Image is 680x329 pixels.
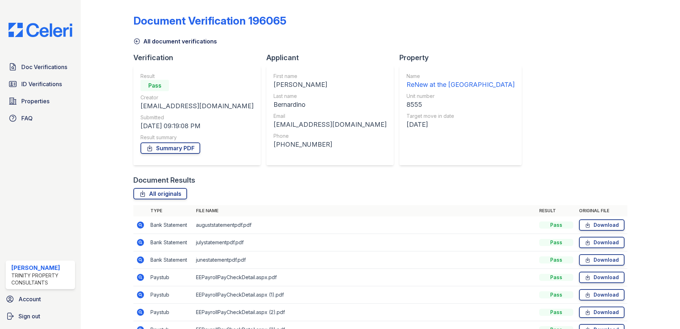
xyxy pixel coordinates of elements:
div: [EMAIL_ADDRESS][DOMAIN_NAME] [140,101,254,111]
div: Unit number [407,93,515,100]
div: Pass [539,309,573,316]
div: Result summary [140,134,254,141]
a: Download [579,289,625,301]
div: Phone [273,132,387,140]
a: Download [579,272,625,283]
div: Target move in date [407,113,515,120]
div: [DATE] [407,120,515,130]
a: Properties [6,94,75,108]
td: auguststatementpdf.pdf [193,216,536,234]
div: Pass [539,256,573,263]
div: [DATE] 09:19:08 PM [140,121,254,131]
span: Sign out [18,312,40,320]
a: All document verifications [133,37,217,46]
div: Pass [140,80,169,91]
span: Doc Verifications [21,63,67,71]
div: Submitted [140,114,254,121]
td: EEPayrollPayCheckDetail.aspx (2).pdf [193,304,536,321]
div: ReNew at the [GEOGRAPHIC_DATA] [407,80,515,90]
td: Paystub [148,269,193,286]
div: Creator [140,94,254,101]
div: Result [140,73,254,80]
a: Download [579,219,625,231]
div: Email [273,113,387,120]
div: Pass [539,221,573,229]
td: EEPayrollPayCheckDetail.aspx.pdf [193,269,536,286]
span: FAQ [21,114,33,122]
div: Document Verification 196065 [133,14,286,27]
a: Sign out [3,309,78,323]
div: Last name [273,93,387,100]
div: [EMAIL_ADDRESS][DOMAIN_NAME] [273,120,387,130]
div: Trinity Property Consultants [11,272,72,286]
a: Account [3,292,78,306]
a: Download [579,237,625,248]
a: Doc Verifications [6,60,75,74]
a: FAQ [6,111,75,125]
td: EEPayrollPayCheckDetail.aspx (1).pdf [193,286,536,304]
span: ID Verifications [21,80,62,88]
th: Type [148,205,193,216]
th: Original file [576,205,627,216]
td: Bank Statement [148,234,193,251]
td: Bank Statement [148,251,193,269]
a: Name ReNew at the [GEOGRAPHIC_DATA] [407,73,515,90]
a: Summary PDF [140,142,200,154]
th: Result [536,205,576,216]
a: All originals [133,188,187,199]
div: Bernardino [273,100,387,110]
div: First name [273,73,387,80]
td: Paystub [148,286,193,304]
td: Bank Statement [148,216,193,234]
div: Pass [539,274,573,281]
div: Applicant [266,53,399,63]
div: 8555 [407,100,515,110]
th: File name [193,205,536,216]
td: junestatementpdf.pdf [193,251,536,269]
a: Download [579,254,625,266]
td: Paystub [148,304,193,321]
div: Pass [539,239,573,246]
img: CE_Logo_Blue-a8612792a0a2168367f1c8372b55b34899dd931a85d93a1a3d3e32e68fde9ad4.png [3,23,78,37]
div: Document Results [133,175,195,185]
div: [PHONE_NUMBER] [273,140,387,150]
span: Properties [21,97,49,105]
div: Verification [133,53,266,63]
div: Name [407,73,515,80]
td: julystatementpdf.pdf [193,234,536,251]
div: Property [399,53,527,63]
a: Download [579,307,625,318]
div: [PERSON_NAME] [273,80,387,90]
div: Pass [539,291,573,298]
div: [PERSON_NAME] [11,263,72,272]
span: Account [18,295,41,303]
a: ID Verifications [6,77,75,91]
